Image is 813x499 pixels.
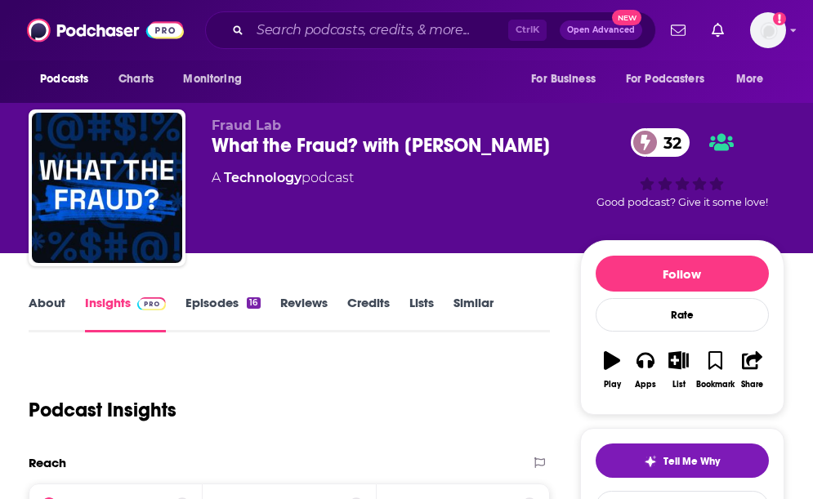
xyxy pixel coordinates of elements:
[453,295,494,332] a: Similar
[29,295,65,332] a: About
[735,341,769,399] button: Share
[664,16,692,44] a: Show notifications dropdown
[596,341,629,399] button: Play
[183,68,241,91] span: Monitoring
[629,341,663,399] button: Apps
[40,68,88,91] span: Podcasts
[705,16,730,44] a: Show notifications dropdown
[725,64,784,95] button: open menu
[596,196,768,208] span: Good podcast? Give it some love!
[695,341,735,399] button: Bookmark
[560,20,642,40] button: Open AdvancedNew
[250,17,508,43] input: Search podcasts, credits, & more...
[596,443,769,478] button: tell me why sparkleTell Me Why
[672,380,686,390] div: List
[626,68,704,91] span: For Podcasters
[27,15,184,46] img: Podchaser - Follow, Share and Rate Podcasts
[520,64,616,95] button: open menu
[531,68,596,91] span: For Business
[508,20,547,41] span: Ctrl K
[137,297,166,310] img: Podchaser Pro
[118,68,154,91] span: Charts
[596,298,769,332] div: Rate
[172,64,262,95] button: open menu
[604,380,621,390] div: Play
[32,113,182,263] img: What the Fraud? with Doriel Abrahams
[185,295,260,332] a: Episodes16
[750,12,786,48] button: Show profile menu
[29,455,66,470] h2: Reach
[409,295,434,332] a: Lists
[205,11,656,49] div: Search podcasts, credits, & more...
[741,380,763,390] div: Share
[736,68,764,91] span: More
[224,170,302,185] a: Technology
[750,12,786,48] span: Logged in as BrunswickDigital
[567,26,635,34] span: Open Advanced
[347,295,390,332] a: Credits
[644,455,657,468] img: tell me why sparkle
[596,256,769,292] button: Follow
[773,12,786,25] svg: Add a profile image
[85,295,166,332] a: InsightsPodchaser Pro
[280,295,328,332] a: Reviews
[750,12,786,48] img: User Profile
[663,455,720,468] span: Tell Me Why
[247,297,260,309] div: 16
[580,118,784,219] div: 32Good podcast? Give it some love!
[647,128,690,157] span: 32
[615,64,728,95] button: open menu
[29,64,109,95] button: open menu
[635,380,656,390] div: Apps
[696,380,735,390] div: Bookmark
[29,398,176,422] h1: Podcast Insights
[212,168,354,188] div: A podcast
[212,118,281,133] span: Fraud Lab
[631,128,690,157] a: 32
[662,341,695,399] button: List
[108,64,163,95] a: Charts
[612,10,641,25] span: New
